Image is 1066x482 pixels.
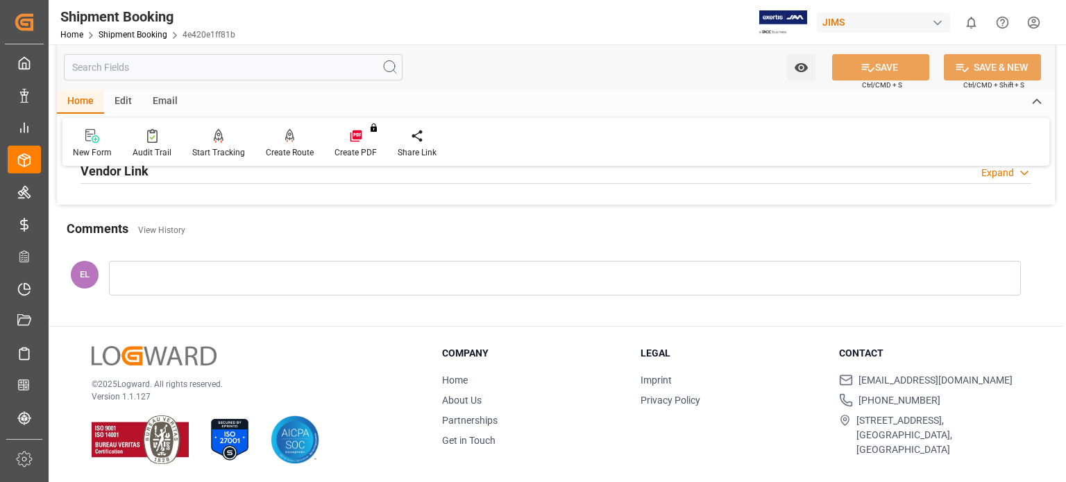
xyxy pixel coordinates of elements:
div: Home [57,90,104,114]
input: Search Fields [64,54,403,80]
a: Privacy Policy [641,395,700,406]
button: SAVE & NEW [944,54,1041,80]
img: ISO 9001 & ISO 14001 Certification [92,415,189,464]
span: Ctrl/CMD + S [862,80,902,90]
a: Home [60,30,83,40]
div: Email [142,90,188,114]
a: About Us [442,395,482,406]
h3: Contact [839,346,1020,361]
a: Partnerships [442,415,498,426]
img: ISO 27001 Certification [205,415,254,464]
p: Version 1.1.127 [92,390,407,403]
a: Home [442,375,468,386]
div: Create Route [266,146,314,159]
div: New Form [73,146,112,159]
button: show 0 new notifications [956,7,987,38]
a: Shipment Booking [99,30,167,40]
a: Imprint [641,375,672,386]
button: JIMS [817,9,956,35]
button: open menu [787,54,815,80]
button: SAVE [832,54,929,80]
h2: Vendor Link [81,162,149,180]
div: Edit [104,90,142,114]
a: Get in Touch [442,435,496,446]
span: [EMAIL_ADDRESS][DOMAIN_NAME] [858,373,1013,388]
h2: Comments [67,219,128,238]
div: Audit Trail [133,146,171,159]
div: Expand [981,166,1014,180]
img: AICPA SOC [271,415,319,464]
span: [PHONE_NUMBER] [858,393,940,408]
h3: Company [442,346,623,361]
a: View History [138,225,185,235]
img: Exertis%20JAM%20-%20Email%20Logo.jpg_1722504956.jpg [759,10,807,35]
img: Logward Logo [92,346,217,366]
div: Start Tracking [192,146,245,159]
h3: Legal [641,346,822,361]
div: Share Link [398,146,437,159]
div: JIMS [817,12,950,33]
span: Ctrl/CMD + Shift + S [963,80,1024,90]
span: EL [80,269,90,279]
button: Help Center [987,7,1018,38]
div: Shipment Booking [60,6,235,27]
p: © 2025 Logward. All rights reserved. [92,378,407,390]
span: [STREET_ADDRESS], [GEOGRAPHIC_DATA], [GEOGRAPHIC_DATA] [856,413,1020,457]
